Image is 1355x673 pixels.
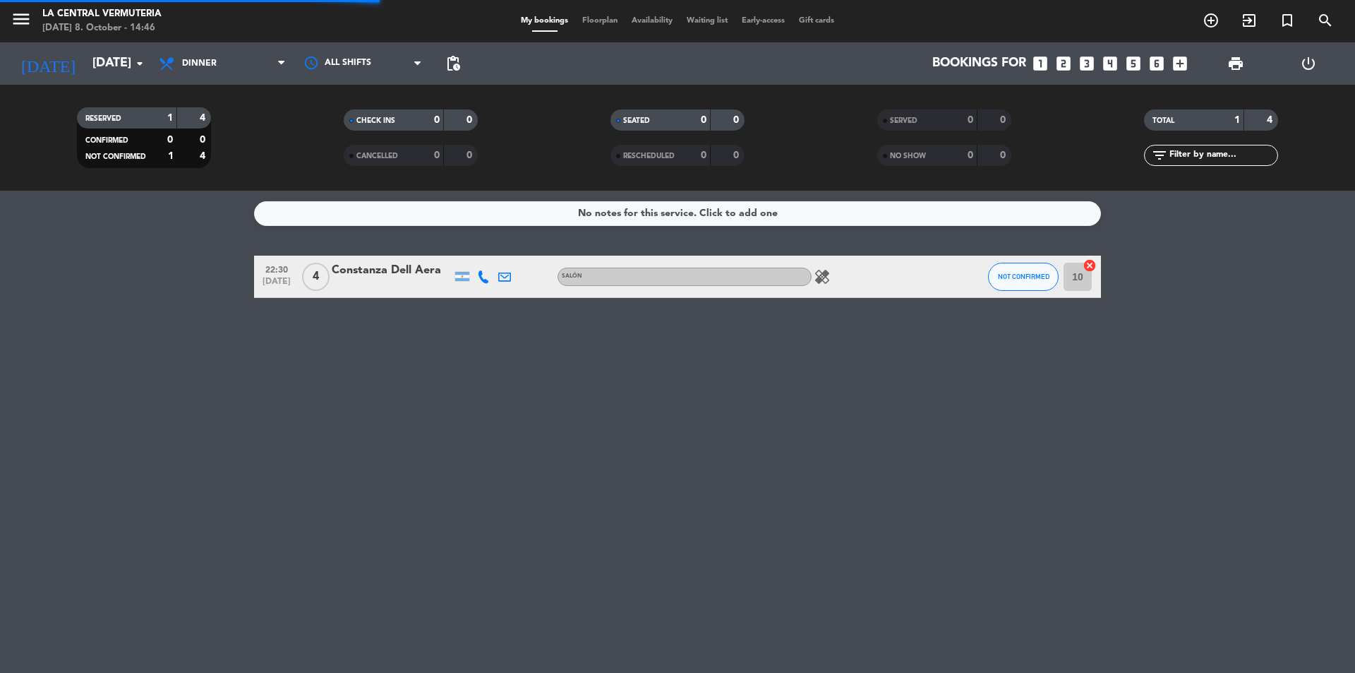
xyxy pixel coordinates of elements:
[1203,12,1219,29] i: add_circle_outline
[131,55,148,72] i: arrow_drop_down
[85,153,146,160] span: NOT CONFIRMED
[332,261,452,280] div: Constanza Dell Aera
[11,48,85,79] i: [DATE]
[932,56,1026,71] span: Bookings for
[434,150,440,160] strong: 0
[1124,54,1143,73] i: looks_5
[792,17,841,25] span: Gift cards
[356,153,398,160] span: CANCELLED
[890,117,917,124] span: SERVED
[1078,54,1096,73] i: looks_3
[680,17,735,25] span: Waiting list
[733,150,742,160] strong: 0
[85,115,121,122] span: RESERVED
[988,263,1059,291] button: NOT CONFIRMED
[466,150,475,160] strong: 0
[11,8,32,35] button: menu
[85,137,128,144] span: CONFIRMED
[514,17,575,25] span: My bookings
[1317,12,1334,29] i: search
[575,17,625,25] span: Floorplan
[1227,55,1244,72] span: print
[466,115,475,125] strong: 0
[259,261,294,277] span: 22:30
[623,117,650,124] span: SEATED
[735,17,792,25] span: Early-access
[1168,148,1277,163] input: Filter by name...
[1272,42,1344,85] div: LOG OUT
[968,150,973,160] strong: 0
[578,206,778,222] div: No notes for this service. Click to add one
[1234,115,1240,125] strong: 1
[167,135,173,145] strong: 0
[200,151,208,161] strong: 4
[168,151,174,161] strong: 1
[200,113,208,123] strong: 4
[1083,258,1097,273] i: cancel
[701,115,706,125] strong: 0
[42,21,162,35] div: [DATE] 8. October - 14:46
[1054,54,1073,73] i: looks_two
[998,273,1049,280] span: NOT CONFIRMED
[11,8,32,30] i: menu
[733,115,742,125] strong: 0
[1000,150,1008,160] strong: 0
[562,273,582,279] span: Salón
[356,117,395,124] span: CHECK INS
[968,115,973,125] strong: 0
[434,115,440,125] strong: 0
[625,17,680,25] span: Availability
[445,55,462,72] span: pending_actions
[302,263,330,291] span: 4
[1101,54,1119,73] i: looks_4
[200,135,208,145] strong: 0
[1148,54,1166,73] i: looks_6
[1171,54,1189,73] i: add_box
[182,59,217,69] span: Dinner
[1300,55,1317,72] i: power_settings_new
[1151,147,1168,164] i: filter_list
[1267,115,1275,125] strong: 4
[890,153,926,160] span: NO SHOW
[42,7,162,21] div: La Central Vermuteria
[1241,12,1258,29] i: exit_to_app
[623,153,675,160] span: RESCHEDULED
[1279,12,1296,29] i: turned_in_not
[167,113,173,123] strong: 1
[814,268,831,285] i: healing
[1031,54,1049,73] i: looks_one
[701,150,706,160] strong: 0
[1000,115,1008,125] strong: 0
[259,277,294,293] span: [DATE]
[1152,117,1174,124] span: TOTAL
